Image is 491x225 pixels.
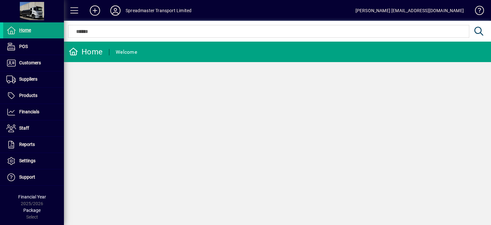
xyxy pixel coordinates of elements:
span: Package [23,208,41,213]
span: Customers [19,60,41,65]
span: Financial Year [18,194,46,199]
a: Settings [3,153,64,169]
span: POS [19,44,28,49]
span: Settings [19,158,35,163]
span: Support [19,174,35,180]
span: Home [19,28,31,33]
span: Reports [19,142,35,147]
a: Staff [3,120,64,136]
a: Products [3,88,64,104]
a: Support [3,169,64,185]
div: Spreadmaster Transport Limited [126,5,191,16]
div: Home [69,47,103,57]
button: Add [85,5,105,16]
span: Staff [19,125,29,131]
a: Reports [3,137,64,153]
a: Knowledge Base [470,1,483,22]
div: [PERSON_NAME] [EMAIL_ADDRESS][DOMAIN_NAME] [355,5,464,16]
div: Welcome [116,47,137,57]
a: Suppliers [3,71,64,87]
span: Financials [19,109,39,114]
a: Customers [3,55,64,71]
a: POS [3,39,64,55]
a: Financials [3,104,64,120]
span: Suppliers [19,76,37,82]
span: Products [19,93,37,98]
button: Profile [105,5,126,16]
